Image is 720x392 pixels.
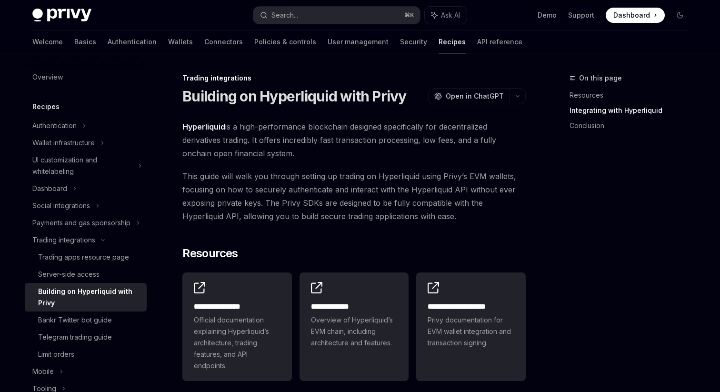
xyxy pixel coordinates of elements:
[32,154,132,177] div: UI customization and whitelabeling
[74,30,96,53] a: Basics
[32,9,91,22] img: dark logo
[253,7,420,24] button: Search...⌘K
[182,120,526,160] span: is a high-performance blockchain designed specifically for decentralized derivatives trading. It ...
[38,286,141,309] div: Building on Hyperliquid with Privy
[32,71,63,83] div: Overview
[182,170,526,223] span: This guide will walk you through setting up trading on Hyperliquid using Privy’s EVM wallets, foc...
[538,10,557,20] a: Demo
[32,183,67,194] div: Dashboard
[404,11,414,19] span: ⌘ K
[32,137,95,149] div: Wallet infrastructure
[25,329,147,346] a: Telegram trading guide
[182,272,292,381] a: **** **** **** *Official documentation explaining Hyperliquid’s architecture, trading features, a...
[182,246,238,261] span: Resources
[311,314,398,349] span: Overview of Hyperliquid’s EVM chain, including architecture and features.
[38,332,112,343] div: Telegram trading guide
[439,30,466,53] a: Recipes
[32,30,63,53] a: Welcome
[271,10,298,21] div: Search...
[25,266,147,283] a: Server-side access
[25,312,147,329] a: Bankr Twitter bot guide
[606,8,665,23] a: Dashboard
[182,73,526,83] div: Trading integrations
[204,30,243,53] a: Connectors
[428,314,514,349] span: Privy documentation for EVM wallet integration and transaction signing.
[254,30,316,53] a: Policies & controls
[425,7,467,24] button: Ask AI
[182,88,407,105] h1: Building on Hyperliquid with Privy
[446,91,504,101] span: Open in ChatGPT
[570,103,695,118] a: Integrating with Hyperliquid
[38,349,74,360] div: Limit orders
[32,101,60,112] h5: Recipes
[570,88,695,103] a: Resources
[182,122,225,132] a: Hyperliquid
[428,88,510,104] button: Open in ChatGPT
[477,30,522,53] a: API reference
[32,234,95,246] div: Trading integrations
[25,346,147,363] a: Limit orders
[400,30,427,53] a: Security
[25,249,147,266] a: Trading apps resource page
[194,314,280,372] span: Official documentation explaining Hyperliquid’s architecture, trading features, and API endpoints.
[613,10,650,20] span: Dashboard
[416,272,526,381] a: **** **** **** *****Privy documentation for EVM wallet integration and transaction signing.
[579,72,622,84] span: On this page
[568,10,594,20] a: Support
[168,30,193,53] a: Wallets
[32,217,130,229] div: Payments and gas sponsorship
[328,30,389,53] a: User management
[32,200,90,211] div: Social integrations
[38,269,100,280] div: Server-side access
[38,314,112,326] div: Bankr Twitter bot guide
[441,10,460,20] span: Ask AI
[570,118,695,133] a: Conclusion
[25,69,147,86] a: Overview
[32,366,54,377] div: Mobile
[38,251,129,263] div: Trading apps resource page
[672,8,688,23] button: Toggle dark mode
[25,283,147,312] a: Building on Hyperliquid with Privy
[300,272,409,381] a: **** **** ***Overview of Hyperliquid’s EVM chain, including architecture and features.
[32,120,77,131] div: Authentication
[108,30,157,53] a: Authentication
